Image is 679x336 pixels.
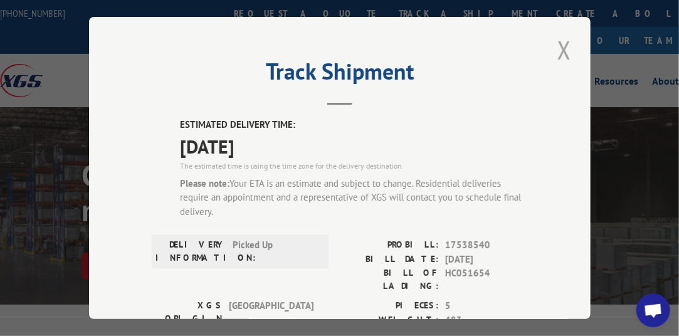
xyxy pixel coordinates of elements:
[445,238,528,253] span: 17538540
[340,299,439,313] label: PIECES:
[152,63,528,87] h2: Track Shipment
[636,293,670,327] a: Open chat
[340,252,439,266] label: BILL DATE:
[180,177,229,189] strong: Please note:
[340,266,439,293] label: BILL OF LADING:
[180,132,528,160] span: [DATE]
[180,118,528,132] label: ESTIMATED DELIVERY TIME:
[340,238,439,253] label: PROBILL:
[554,33,575,67] button: Close modal
[445,266,528,293] span: HC051654
[340,313,439,327] label: WEIGHT:
[445,252,528,266] span: [DATE]
[233,238,317,265] span: Picked Up
[180,160,528,171] div: The estimated time is using the time zone for the delivery destination.
[155,238,226,265] label: DELIVERY INFORMATION:
[445,313,528,327] span: 483
[445,299,528,313] span: 5
[180,176,528,219] div: Your ETA is an estimate and subject to change. Residential deliveries require an appointment and ...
